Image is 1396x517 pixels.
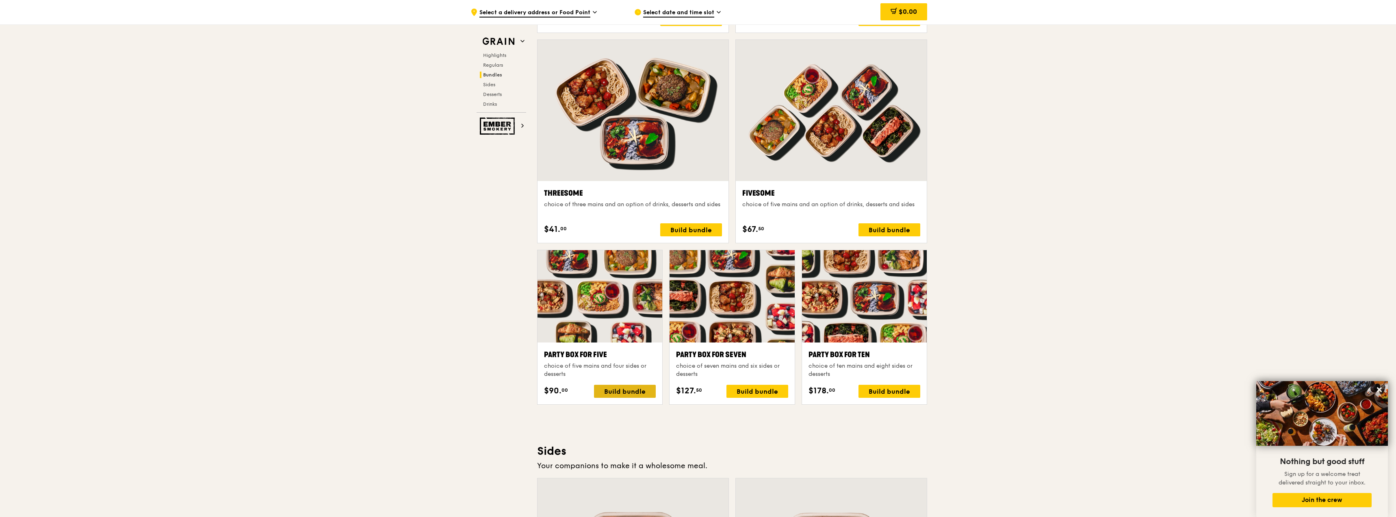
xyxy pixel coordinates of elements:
div: Fivesome [742,188,920,199]
div: Build bundle [858,13,920,26]
span: 00 [829,387,835,393]
div: Threesome [544,188,722,199]
button: Close [1373,383,1386,396]
span: Select date and time slot [643,9,714,17]
span: $0.00 [899,8,917,15]
div: choice of seven mains and six sides or desserts [676,362,788,378]
div: choice of five mains and four sides or desserts [544,362,656,378]
span: Bundles [483,72,502,78]
span: $90. [544,385,561,397]
img: Grain web logo [480,34,517,49]
div: Party Box for Seven [676,349,788,360]
div: Build bundle [858,385,920,398]
img: Ember Smokery web logo [480,118,517,135]
span: $67. [742,223,758,236]
span: 50 [758,225,764,232]
span: 50 [696,387,702,393]
span: 00 [561,387,568,393]
span: Regulars [483,62,503,68]
div: Build bundle [660,13,722,26]
span: 00 [560,225,567,232]
div: choice of five mains and an option of drinks, desserts and sides [742,201,920,209]
span: Sign up for a welcome treat delivered straight to your inbox. [1279,471,1366,486]
span: Select a delivery address or Food Point [479,9,590,17]
span: Nothing but good stuff [1280,457,1364,467]
span: $178. [809,385,829,397]
div: Party Box for Ten [809,349,920,360]
div: choice of ten mains and eight sides or desserts [809,362,920,378]
span: $41. [544,223,560,236]
div: Build bundle [858,223,920,236]
span: Desserts [483,92,502,97]
img: DSC07876-Edit02-Large.jpeg [1256,381,1388,446]
div: Your companions to make it a wholesome meal. [537,460,927,471]
span: Highlights [483,52,506,58]
h3: Sides [537,444,927,458]
div: choice of three mains and an option of drinks, desserts and sides [544,201,722,209]
div: Build bundle [726,385,788,398]
span: Drinks [483,101,497,107]
button: Join the crew [1272,493,1372,507]
div: Build bundle [660,223,722,236]
div: Party Box for Five [544,349,656,360]
span: Sides [483,82,495,87]
div: Build bundle [594,385,656,398]
span: $127. [676,385,696,397]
